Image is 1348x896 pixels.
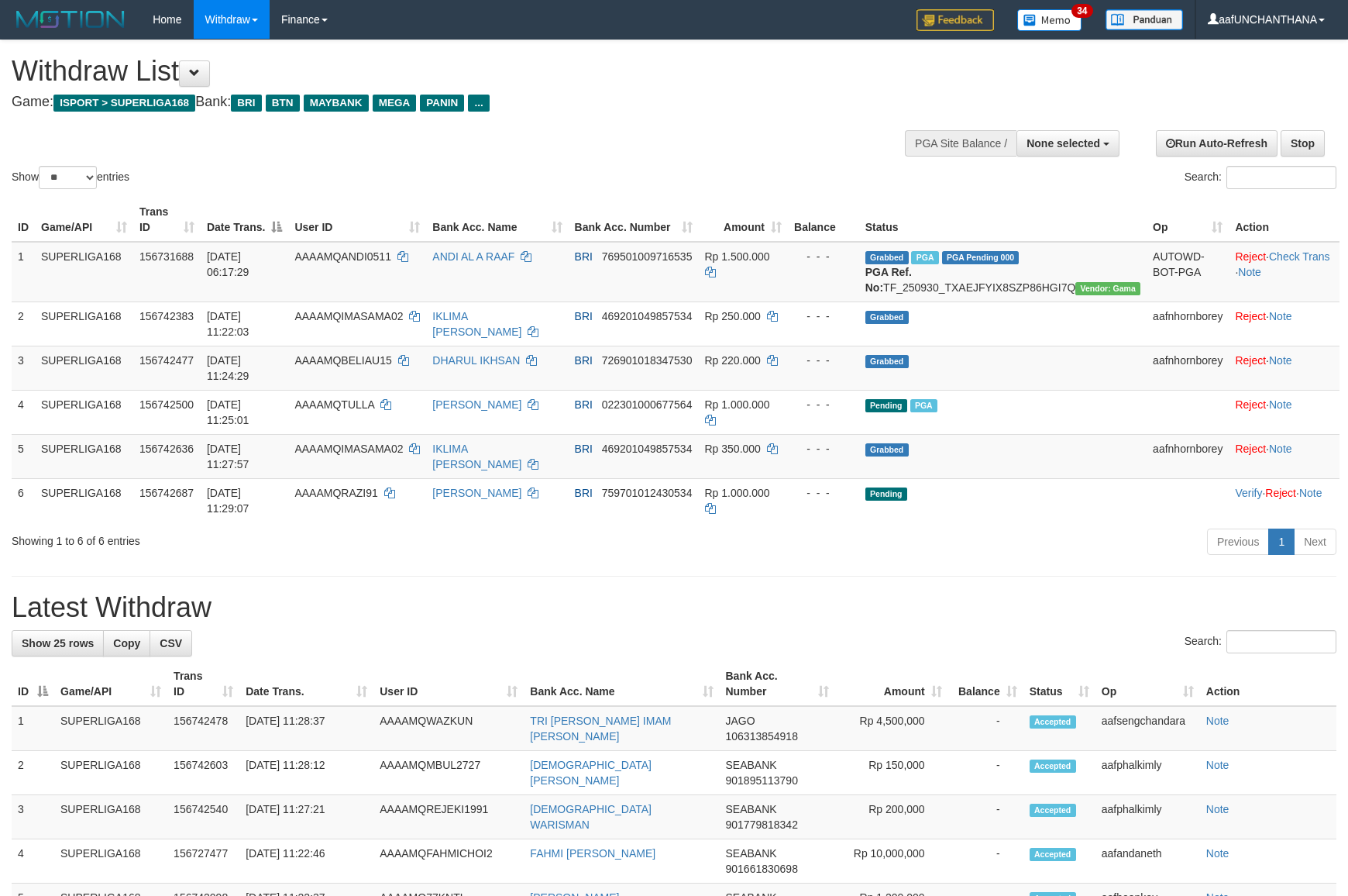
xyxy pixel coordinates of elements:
[201,198,289,242] th: Date Trans.: activate to sort column descending
[1207,529,1269,555] a: Previous
[1238,266,1261,278] a: Note
[524,662,719,706] th: Bank Acc. Name: activate to sort column ascending
[373,795,524,839] td: AAAAMQREJEKI1991
[1016,130,1119,157] button: None selected
[12,839,54,884] td: 4
[726,818,798,831] span: Copy 901779818342 to clipboard
[1294,529,1336,555] a: Next
[1030,715,1076,729] span: Accepted
[1269,250,1330,263] a: Check Trans
[426,198,568,242] th: Bank Acc. Name: activate to sort column ascending
[1147,302,1229,346] td: aafnhornborey
[865,251,909,264] span: Grabbed
[167,662,239,706] th: Trans ID: activate to sort column ascending
[139,487,194,499] span: 156742687
[35,302,133,346] td: SUPERLIGA168
[12,198,35,242] th: ID
[288,198,426,242] th: User ID: activate to sort column ascending
[35,434,133,478] td: SUPERLIGA168
[12,346,35,390] td: 3
[1185,630,1336,653] label: Search:
[12,795,54,839] td: 3
[207,250,249,278] span: [DATE] 06:17:29
[575,310,593,322] span: BRI
[432,250,514,263] a: ANDI AL A RAAF
[575,250,593,263] span: BRI
[1226,166,1336,189] input: Search:
[705,487,770,499] span: Rp 1.000.000
[948,839,1023,884] td: -
[294,310,403,322] span: AAAAMQIMASAMA02
[1229,434,1339,478] td: ·
[865,443,909,457] span: Grabbed
[432,310,521,338] a: IKLIMA [PERSON_NAME]
[207,443,249,470] span: [DATE] 11:27:57
[150,630,192,656] a: CSV
[1026,137,1100,150] span: None selected
[705,250,770,263] span: Rp 1.500.000
[54,795,167,839] td: SUPERLIGA168
[1095,839,1200,884] td: aafandaneth
[432,487,521,499] a: [PERSON_NAME]
[859,198,1147,242] th: Status
[865,399,907,412] span: Pending
[420,95,464,112] span: PANIN
[1185,166,1336,189] label: Search:
[12,706,54,751] td: 1
[432,398,521,411] a: [PERSON_NAME]
[207,310,249,338] span: [DATE] 11:22:03
[294,443,403,455] span: AAAAMQIMASAMA02
[1030,760,1076,773] span: Accepted
[468,95,489,112] span: ...
[103,630,150,656] a: Copy
[948,795,1023,839] td: -
[1095,706,1200,751] td: aafsengchandara
[12,56,883,87] h1: Withdraw List
[788,198,859,242] th: Balance
[530,803,652,831] a: [DEMOGRAPHIC_DATA] WARISMAN
[726,759,777,771] span: SEABANK
[1147,242,1229,302] td: AUTOWD-BOT-PGA
[1229,302,1339,346] td: ·
[699,198,788,242] th: Amount: activate to sort column ascending
[794,485,853,501] div: - - -
[1106,9,1183,30] img: panduan.png
[1095,751,1200,795] td: aafphalkimly
[1023,662,1095,706] th: Status: activate to sort column ascending
[948,662,1023,706] th: Balance: activate to sort column ascending
[602,310,693,322] span: Copy 469201049857534 to clipboard
[1235,443,1266,455] a: Reject
[167,795,239,839] td: 156742540
[1229,478,1339,522] td: · ·
[167,706,239,751] td: 156742478
[12,390,35,434] td: 4
[835,706,948,751] td: Rp 4,500,000
[794,249,853,264] div: - - -
[12,166,129,189] label: Show entries
[1235,487,1262,499] a: Verify
[942,251,1020,264] span: PGA Pending
[835,751,948,795] td: Rp 150,000
[35,346,133,390] td: SUPERLIGA168
[575,487,593,499] span: BRI
[373,751,524,795] td: AAAAMQMBUL2727
[373,662,524,706] th: User ID: activate to sort column ascending
[835,662,948,706] th: Amount: activate to sort column ascending
[1147,198,1229,242] th: Op: activate to sort column ascending
[1229,390,1339,434] td: ·
[1269,310,1292,322] a: Note
[12,302,35,346] td: 2
[726,730,798,743] span: Copy 106313854918 to clipboard
[575,398,593,411] span: BRI
[12,527,550,549] div: Showing 1 to 6 of 6 entries
[1156,130,1278,157] a: Run Auto-Refresh
[726,863,798,875] span: Copy 901661830698 to clipboard
[12,478,35,522] td: 6
[948,706,1023,751] td: -
[1200,662,1336,706] th: Action
[113,637,140,650] span: Copy
[12,434,35,478] td: 5
[726,774,798,787] span: Copy 901895113790 to clipboard
[54,839,167,884] td: SUPERLIGA168
[1269,443,1292,455] a: Note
